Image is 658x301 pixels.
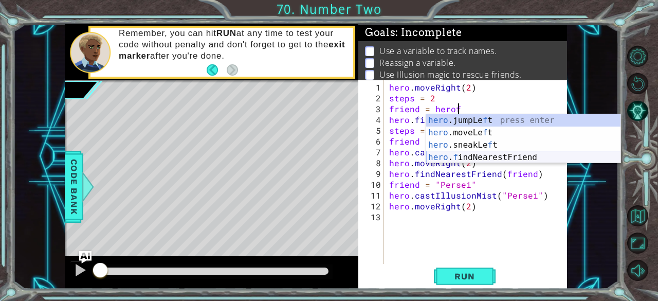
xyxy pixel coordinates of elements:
[627,260,648,281] button: Mute
[227,64,238,76] button: Next
[395,26,462,39] span: : Incomplete
[360,211,384,222] div: 13
[444,271,485,281] span: Run
[360,136,384,147] div: 6
[360,103,384,114] div: 3
[360,147,384,157] div: 7
[379,45,497,57] p: Use а variable to track names.
[360,82,384,93] div: 1
[360,179,384,190] div: 10
[70,261,90,282] button: Ctrl + P: Pause
[627,73,648,94] button: Restart Level
[360,157,384,168] div: 8
[360,93,384,103] div: 2
[379,57,456,68] p: Reassign a variable.
[79,251,92,263] button: Ask AI
[627,233,648,254] button: Maximize Browser
[434,266,496,287] button: Shift+Enter: Run current code.
[216,28,236,38] strong: RUN
[207,64,227,76] button: Back
[360,201,384,211] div: 12
[360,190,384,201] div: 11
[627,100,648,121] button: AI Hint
[379,69,521,80] p: Use Illusion magic to rescue friends.
[360,114,384,125] div: 4
[627,205,648,226] button: Back to Map
[119,28,346,62] p: Remember, you can hit at any time to test your code without penalty and don't forget to get to th...
[360,168,384,179] div: 9
[365,26,462,39] span: Goals
[360,125,384,136] div: 5
[66,155,82,218] span: Code Bank
[627,46,648,67] button: Level Options
[628,203,658,230] a: Back to Map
